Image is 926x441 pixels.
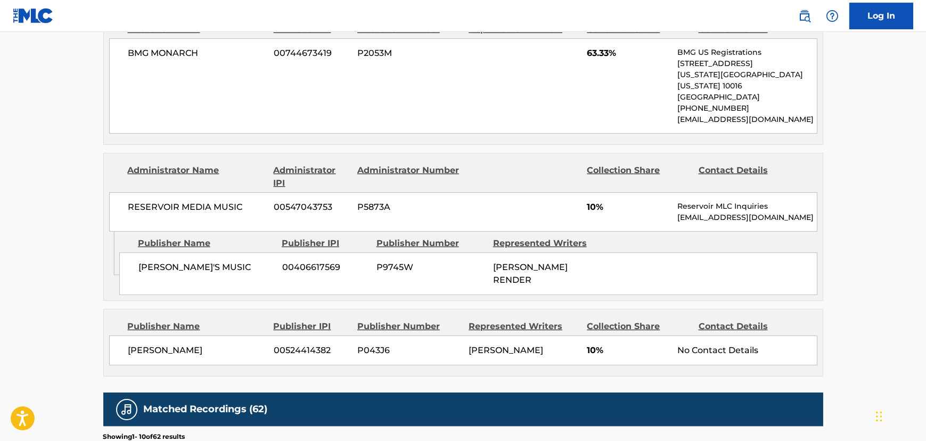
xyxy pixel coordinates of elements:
span: P2053M [357,47,461,60]
div: Publisher Name [128,320,266,333]
img: search [798,10,811,22]
span: 00547043753 [274,201,349,214]
span: [PERSON_NAME] [469,345,543,355]
p: [PHONE_NUMBER] [677,103,816,114]
div: Publisher Number [376,237,485,250]
div: Publisher Number [357,320,461,333]
img: MLC Logo [13,8,54,23]
span: BMG MONARCH [128,47,266,60]
a: Public Search [794,5,815,27]
span: P9745W [376,261,485,274]
p: [STREET_ADDRESS] [677,58,816,69]
span: RESERVOIR MEDIA MUSIC [128,201,266,214]
span: P043J6 [357,344,461,357]
span: 00406617569 [282,261,368,274]
iframe: Chat Widget [873,390,926,441]
div: Administrator Number [357,164,461,190]
span: 10% [587,344,669,357]
a: Log In [849,3,913,29]
div: Represented Writers [493,237,602,250]
div: Administrator IPI [274,164,349,190]
p: [EMAIL_ADDRESS][DOMAIN_NAME] [677,212,816,223]
p: [EMAIL_ADDRESS][DOMAIN_NAME] [677,114,816,125]
div: Help [822,5,843,27]
div: Publisher IPI [282,237,368,250]
p: [US_STATE][GEOGRAPHIC_DATA][US_STATE] 10016 [677,69,816,92]
img: Matched Recordings [120,403,133,416]
div: Contact Details [699,320,802,333]
div: Publisher Name [138,237,274,250]
span: [PERSON_NAME]'S MUSIC [138,261,274,274]
div: Represented Writers [469,320,579,333]
span: 10% [587,201,669,214]
p: BMG US Registrations [677,47,816,58]
span: 00524414382 [274,344,349,357]
span: [PERSON_NAME] RENDER [493,262,568,285]
div: Drag [876,401,882,432]
div: Publisher IPI [274,320,349,333]
span: 00744673419 [274,47,349,60]
div: Collection Share [587,320,690,333]
p: Reservoir MLC Inquiries [677,201,816,212]
span: [PERSON_NAME] [128,344,266,357]
div: No Contact Details [677,344,816,357]
img: help [826,10,839,22]
div: Collection Share [587,164,690,190]
div: Administrator Name [128,164,266,190]
span: P5873A [357,201,461,214]
p: [GEOGRAPHIC_DATA] [677,92,816,103]
h5: Matched Recordings (62) [144,403,268,415]
span: 63.33% [587,47,669,60]
div: Contact Details [699,164,802,190]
